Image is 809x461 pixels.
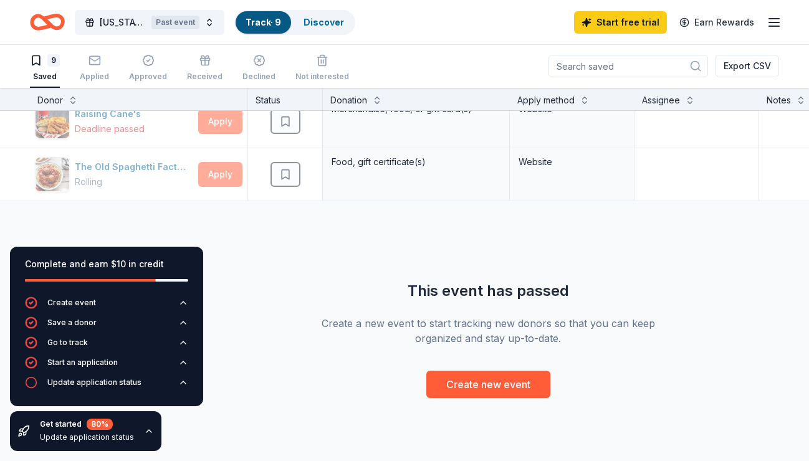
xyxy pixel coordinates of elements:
[242,72,275,82] div: Declined
[129,49,167,88] button: Approved
[87,419,113,430] div: 80 %
[80,72,109,82] div: Applied
[25,336,188,356] button: Go to track
[47,338,88,348] div: Go to track
[37,93,63,108] div: Donor
[716,55,779,77] button: Export CSV
[517,93,575,108] div: Apply method
[30,7,65,37] a: Home
[25,257,188,272] div: Complete and earn $10 in credit
[129,72,167,82] div: Approved
[242,49,275,88] button: Declined
[248,88,323,110] div: Status
[246,17,281,27] a: Track· 9
[47,318,97,328] div: Save a donor
[187,49,223,88] button: Received
[304,17,344,27] a: Discover
[30,49,60,88] button: 9Saved
[548,55,708,77] input: Search saved
[426,371,550,398] button: Create new event
[519,154,625,169] div: Website
[330,93,367,108] div: Donation
[295,49,349,88] button: Not interested
[25,297,188,316] button: Create event
[151,16,199,29] div: Past event
[40,419,134,430] div: Get started
[75,10,224,35] button: [US_STATE] Odyssey Soccer Club 2012 boys ECNLPast event
[25,356,188,376] button: Start an application
[330,153,502,171] div: Food, gift certificate(s)
[47,298,96,308] div: Create event
[47,378,141,387] div: Update application status
[30,72,60,82] div: Saved
[187,72,223,82] div: Received
[47,358,118,368] div: Start an application
[25,376,188,396] button: Update application status
[574,11,667,34] a: Start free trial
[767,93,791,108] div: Notes
[47,54,60,67] div: 9
[80,49,109,88] button: Applied
[295,72,349,82] div: Not interested
[309,281,668,301] div: This event has passed
[40,432,134,442] div: Update application status
[25,316,188,336] button: Save a donor
[234,10,355,35] button: Track· 9Discover
[642,93,680,108] div: Assignee
[309,316,668,346] div: Create a new event to start tracking new donors so that you can keep organized and stay up-to-date.
[672,11,762,34] a: Earn Rewards
[100,15,146,30] span: [US_STATE] Odyssey Soccer Club 2012 boys ECNL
